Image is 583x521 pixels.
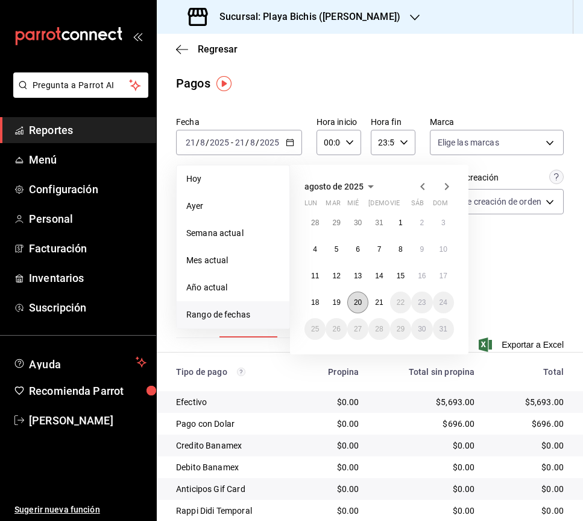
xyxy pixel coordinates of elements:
div: $0.00 [378,439,474,452]
input: ---- [259,138,280,147]
button: 28 de agosto de 2025 [368,318,389,340]
span: Mes actual [186,254,280,267]
abbr: 14 de agosto de 2025 [375,272,383,280]
abbr: viernes [390,199,400,212]
div: $0.00 [309,396,359,408]
div: $0.00 [378,505,474,517]
abbr: 12 de agosto de 2025 [332,272,340,280]
span: Regresar [198,43,238,55]
abbr: sábado [411,199,424,212]
input: -- [235,138,245,147]
button: 25 de agosto de 2025 [304,318,326,340]
span: Elige las marcas [438,136,499,149]
span: Menú [29,152,147,168]
button: 3 de agosto de 2025 [433,212,454,234]
abbr: 28 de julio de 2025 [311,219,319,227]
abbr: lunes [304,199,317,212]
div: $5,693.00 [378,396,474,408]
img: Tooltip marker [216,76,232,91]
abbr: jueves [368,199,440,212]
span: [PERSON_NAME] [29,412,147,429]
button: 9 de agosto de 2025 [411,238,432,260]
div: $0.00 [309,418,359,430]
abbr: 6 de agosto de 2025 [356,245,360,254]
div: $0.00 [378,461,474,473]
abbr: 26 de agosto de 2025 [332,325,340,333]
abbr: 9 de agosto de 2025 [420,245,424,254]
svg: Los pagos realizados con Pay y otras terminales son montos brutos. [237,368,245,376]
h3: Sucursal: Playa Bichis ([PERSON_NAME]) [210,10,400,24]
button: agosto de 2025 [304,179,378,194]
div: Total sin propina [378,367,474,377]
abbr: 1 de agosto de 2025 [399,219,403,227]
button: 7 de agosto de 2025 [368,238,389,260]
span: Sugerir nueva función [14,503,147,516]
abbr: 16 de agosto de 2025 [418,272,426,280]
abbr: 8 de agosto de 2025 [399,245,403,254]
span: Reportes [29,122,147,138]
button: 6 de agosto de 2025 [347,238,368,260]
abbr: 7 de agosto de 2025 [377,245,382,254]
div: $0.00 [494,483,564,495]
abbr: 15 de agosto de 2025 [397,272,405,280]
label: Hora inicio [317,118,361,126]
input: -- [185,138,196,147]
abbr: miércoles [347,199,359,212]
button: 12 de agosto de 2025 [326,265,347,287]
a: Pregunta a Parrot AI [8,88,148,100]
div: Efectivo [176,396,289,408]
label: Fecha [176,118,302,126]
span: Ayuda [29,355,131,369]
button: 23 de agosto de 2025 [411,292,432,313]
button: 31 de agosto de 2025 [433,318,454,340]
label: Hora fin [371,118,415,126]
div: Pagos [176,74,210,92]
button: Exportar a Excel [481,337,564,352]
abbr: 31 de julio de 2025 [375,219,383,227]
button: 27 de agosto de 2025 [347,318,368,340]
button: 18 de agosto de 2025 [304,292,326,313]
div: Anticipos Gif Card [176,483,289,495]
abbr: 27 de agosto de 2025 [354,325,362,333]
abbr: 2 de agosto de 2025 [420,219,424,227]
button: 8 de agosto de 2025 [390,238,411,260]
div: Pago con Dolar [176,418,289,430]
abbr: 22 de agosto de 2025 [397,298,405,307]
span: Recomienda Parrot [29,383,147,399]
label: Marca [430,118,564,126]
abbr: 3 de agosto de 2025 [441,219,446,227]
span: Rango de fechas [186,308,280,321]
abbr: 10 de agosto de 2025 [440,245,447,254]
abbr: 20 de agosto de 2025 [354,298,362,307]
span: / [206,138,209,147]
button: 30 de julio de 2025 [347,212,368,234]
div: Credito Banamex [176,439,289,452]
span: Semana actual [186,227,280,240]
button: 2 de agosto de 2025 [411,212,432,234]
button: 28 de julio de 2025 [304,212,326,234]
input: -- [200,138,206,147]
div: $0.00 [309,505,359,517]
button: 21 de agosto de 2025 [368,292,389,313]
button: 5 de agosto de 2025 [326,238,347,260]
div: $0.00 [309,461,359,473]
abbr: 18 de agosto de 2025 [311,298,319,307]
abbr: 24 de agosto de 2025 [440,298,447,307]
div: $0.00 [494,461,564,473]
div: Tipo de pago [176,367,289,377]
button: 24 de agosto de 2025 [433,292,454,313]
span: agosto de 2025 [304,182,364,191]
abbr: 11 de agosto de 2025 [311,272,319,280]
button: 29 de agosto de 2025 [390,318,411,340]
button: 11 de agosto de 2025 [304,265,326,287]
abbr: 19 de agosto de 2025 [332,298,340,307]
abbr: 29 de agosto de 2025 [397,325,405,333]
div: $0.00 [494,505,564,517]
button: 10 de agosto de 2025 [433,238,454,260]
input: -- [250,138,256,147]
span: Inventarios [29,270,147,286]
span: Configuración [29,181,147,197]
button: 20 de agosto de 2025 [347,292,368,313]
span: Suscripción [29,299,147,316]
